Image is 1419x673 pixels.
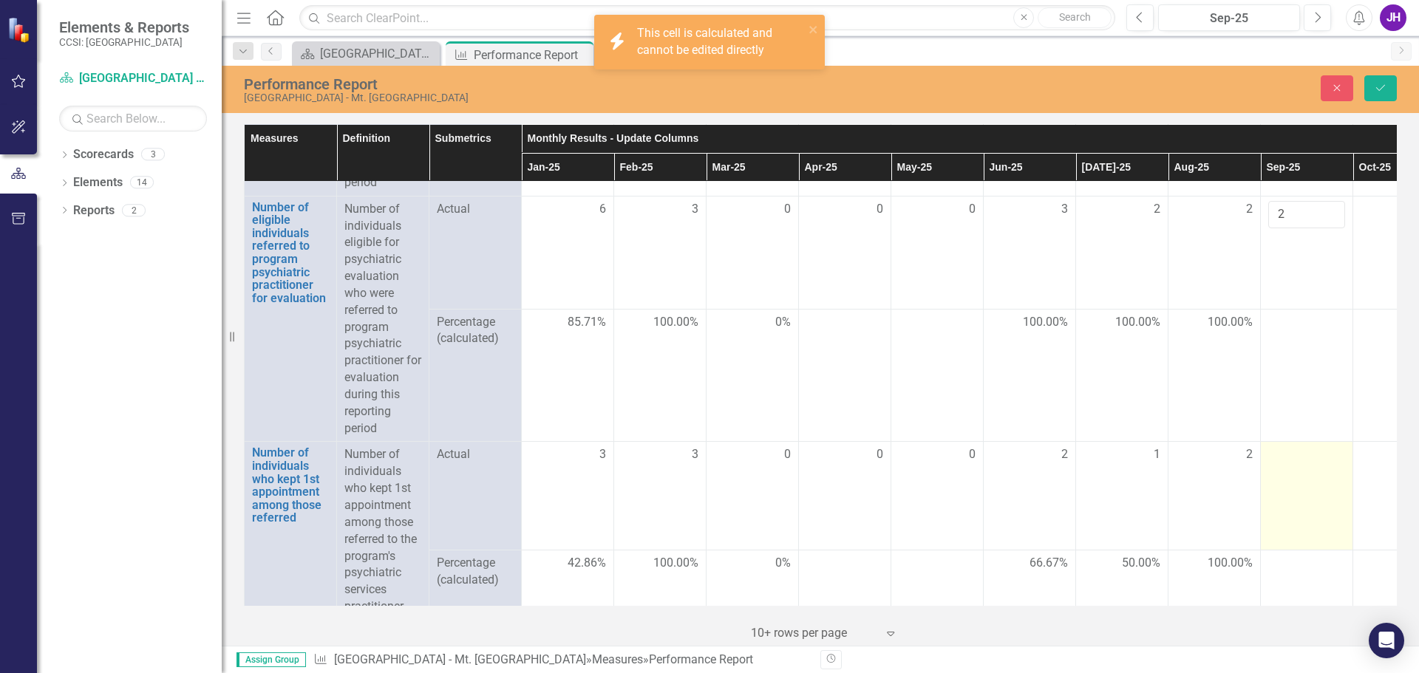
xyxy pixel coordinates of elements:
p: Number of individuals eligible for psychiatric evaluation who were referred to program psychiatri... [344,201,421,437]
span: Elements & Reports [59,18,189,36]
a: Measures [592,652,643,666]
span: 2 [1061,446,1068,463]
div: Performance Report [244,76,891,92]
span: 2 [1154,201,1160,218]
span: 2 [1246,201,1253,218]
button: JH [1380,4,1406,31]
span: 0 [969,201,976,218]
span: 2 [1246,446,1253,463]
span: Percentage (calculated) [437,555,514,589]
div: [GEOGRAPHIC_DATA] Landing Page [320,44,436,63]
span: 100.00% [1115,314,1160,331]
button: Sep-25 [1158,4,1300,31]
a: [GEOGRAPHIC_DATA] - Mt. [GEOGRAPHIC_DATA] [59,70,207,87]
span: 100.00% [1208,555,1253,572]
span: 6 [599,201,606,218]
span: 3 [692,201,698,218]
div: 14 [130,177,154,189]
div: 2 [122,204,146,216]
span: Actual [437,446,514,463]
span: 0 [969,446,976,463]
span: 100.00% [1023,314,1068,331]
span: Actual [437,201,514,218]
span: 3 [599,446,606,463]
span: 100.00% [653,555,698,572]
span: 50.00% [1122,555,1160,572]
span: 0 [784,446,791,463]
input: Search Below... [59,106,207,131]
a: Number of individuals who kept 1st appointment among those referred [252,446,329,525]
div: This cell is calculated and cannot be edited directly [637,25,804,59]
button: Search [1038,7,1112,28]
span: 42.86% [568,555,606,572]
a: Scorecards [73,146,134,163]
span: 66.67% [1030,555,1068,572]
span: Search [1059,11,1091,23]
a: [GEOGRAPHIC_DATA] - Mt. [GEOGRAPHIC_DATA] [334,652,586,666]
span: 3 [1061,201,1068,218]
img: ClearPoint Strategy [7,17,33,43]
div: Sep-25 [1163,10,1295,27]
span: 0% [775,314,791,331]
a: Number of eligible individuals referred to program psychiatric practitioner for evaluation [252,201,329,305]
button: close [809,21,819,38]
div: Performance Report [649,652,753,666]
input: Search ClearPoint... [299,5,1115,31]
a: Reports [73,202,115,219]
div: » » [313,652,809,669]
a: Elements [73,174,123,191]
span: 100.00% [653,314,698,331]
span: 3 [692,446,698,463]
span: 0 [877,201,883,218]
div: [GEOGRAPHIC_DATA] - Mt. [GEOGRAPHIC_DATA] [244,92,891,103]
a: [GEOGRAPHIC_DATA] Landing Page [296,44,436,63]
span: 0% [775,555,791,572]
div: 3 [141,148,165,161]
span: 0 [784,201,791,218]
span: Percentage (calculated) [437,314,514,348]
div: Open Intercom Messenger [1369,623,1404,658]
span: 0 [877,446,883,463]
span: Assign Group [236,652,306,667]
span: 100.00% [1208,314,1253,331]
small: CCSI: [GEOGRAPHIC_DATA] [59,36,189,48]
span: 85.71% [568,314,606,331]
span: 1 [1154,446,1160,463]
div: Performance Report [474,46,590,64]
